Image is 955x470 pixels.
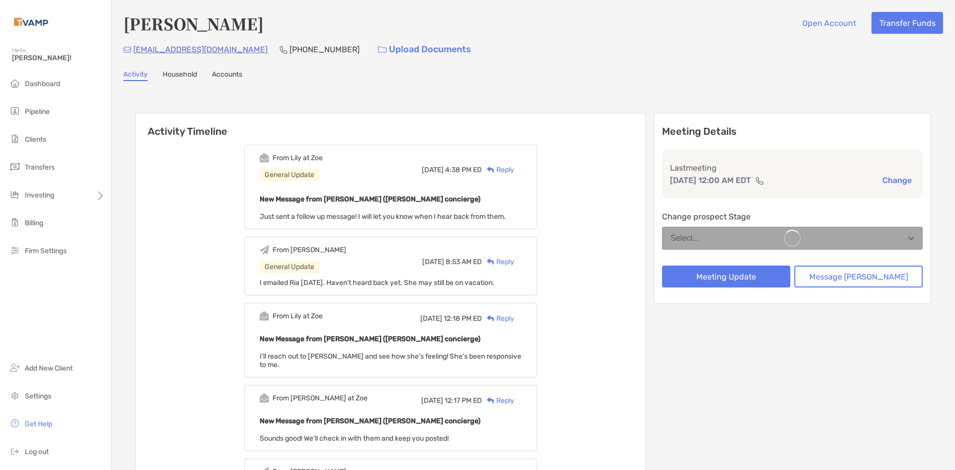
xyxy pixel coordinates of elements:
[25,107,50,116] span: Pipeline
[662,125,923,138] p: Meeting Details
[260,352,521,369] span: I'll reach out to [PERSON_NAME] and see how she's feeling! She's been responsive to me.
[9,161,21,173] img: transfers icon
[260,335,480,343] b: New Message from [PERSON_NAME] ([PERSON_NAME] concierge)
[260,153,269,163] img: Event icon
[273,394,368,402] div: From [PERSON_NAME] at Zoe
[260,417,480,425] b: New Message from [PERSON_NAME] ([PERSON_NAME] concierge)
[794,266,923,287] button: Message [PERSON_NAME]
[422,258,444,266] span: [DATE]
[670,162,915,174] p: Last meeting
[25,392,51,400] span: Settings
[662,266,790,287] button: Meeting Update
[212,70,242,81] a: Accounts
[123,12,264,35] h4: [PERSON_NAME]
[25,80,60,88] span: Dashboard
[9,77,21,89] img: dashboard icon
[482,313,514,324] div: Reply
[25,448,49,456] span: Log out
[755,177,764,185] img: communication type
[12,54,105,62] span: [PERSON_NAME]!
[482,257,514,267] div: Reply
[260,245,269,255] img: Event icon
[879,175,915,186] button: Change
[421,396,443,405] span: [DATE]
[9,417,21,429] img: get-help icon
[260,434,449,443] span: Sounds good! We'll check in with them and keep you posted!
[273,312,323,320] div: From Lily at Zoe
[136,113,645,137] h6: Activity Timeline
[289,43,360,56] p: [PHONE_NUMBER]
[487,315,494,322] img: Reply icon
[487,259,494,265] img: Reply icon
[25,163,55,172] span: Transfers
[133,43,268,56] p: [EMAIL_ADDRESS][DOMAIN_NAME]
[487,167,494,173] img: Reply icon
[9,133,21,145] img: clients icon
[871,12,943,34] button: Transfer Funds
[445,396,482,405] span: 12:17 PM ED
[9,389,21,401] img: settings icon
[9,188,21,200] img: investing icon
[372,39,477,60] a: Upload Documents
[445,166,482,174] span: 4:38 PM ED
[260,195,480,203] b: New Message from [PERSON_NAME] ([PERSON_NAME] concierge)
[444,314,482,323] span: 12:18 PM ED
[9,244,21,256] img: firm-settings icon
[273,154,323,162] div: From Lily at Zoe
[446,258,482,266] span: 8:53 AM ED
[670,174,751,187] p: [DATE] 12:00 AM EDT
[422,166,444,174] span: [DATE]
[260,311,269,321] img: Event icon
[9,105,21,117] img: pipeline icon
[482,165,514,175] div: Reply
[260,212,506,221] span: Just sent a follow up message! I will let you know when I hear back from them.
[25,420,52,428] span: Get Help
[9,445,21,457] img: logout icon
[123,70,148,81] a: Activity
[260,169,319,181] div: General Update
[25,135,46,144] span: Clients
[12,4,50,40] img: Zoe Logo
[25,247,67,255] span: Firm Settings
[25,191,54,199] span: Investing
[260,279,494,287] span: I emailed Ria [DATE]. Haven't heard back yet. She may still be on vacation.
[280,46,287,54] img: Phone Icon
[25,219,43,227] span: Billing
[378,46,386,53] img: button icon
[662,210,923,223] p: Change prospect Stage
[9,362,21,374] img: add_new_client icon
[487,397,494,404] img: Reply icon
[260,261,319,273] div: General Update
[163,70,197,81] a: Household
[420,314,442,323] span: [DATE]
[273,246,346,254] div: From [PERSON_NAME]
[25,364,73,373] span: Add New Client
[794,12,863,34] button: Open Account
[482,395,514,406] div: Reply
[123,47,131,53] img: Email Icon
[9,216,21,228] img: billing icon
[260,393,269,403] img: Event icon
